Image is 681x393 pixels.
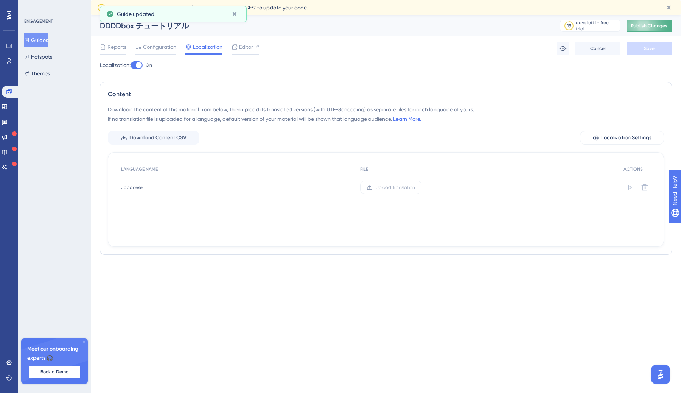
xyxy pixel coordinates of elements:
[327,106,341,113] span: UTF-8
[108,105,664,123] div: Download the content of this material from below, then upload its translated versions (with encod...
[24,67,50,80] button: Themes
[40,369,68,375] span: Book a Demo
[100,20,541,31] div: DDDDbox チュートリアル
[27,345,82,363] span: Meet our onboarding experts 🎧
[121,166,158,172] span: LANGUAGE NAME
[627,42,672,55] button: Save
[193,42,222,51] span: Localization
[18,2,47,11] span: Need Help?
[393,116,421,122] a: Learn More.
[117,9,155,19] span: Guide updated.
[567,23,571,29] div: 13
[24,33,48,47] button: Guides
[110,3,308,12] span: You have unpublished changes. Click on ‘PUBLISH CHANGES’ to update your code.
[121,184,143,190] span: Japanese
[100,61,672,70] div: Localization:
[24,18,53,24] div: ENGAGEMENT
[376,184,415,190] span: Upload Translation
[239,42,253,51] span: Editor
[107,42,126,51] span: Reports
[649,363,672,386] iframe: UserGuiding AI Assistant Launcher
[580,131,664,145] button: Localization Settings
[575,42,620,55] button: Cancel
[29,366,80,378] button: Book a Demo
[108,90,664,99] div: Content
[601,133,651,142] span: Localization Settings
[143,42,176,51] span: Configuration
[590,45,606,51] span: Cancel
[129,133,187,142] span: Download Content CSV
[24,50,52,64] button: Hotspots
[146,62,152,68] span: On
[623,166,643,172] span: ACTIONS
[631,23,667,29] span: Publish Changes
[627,20,672,32] button: Publish Changes
[360,166,368,172] span: FILE
[108,131,199,145] button: Download Content CSV
[644,45,655,51] span: Save
[576,20,618,32] div: days left in free trial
